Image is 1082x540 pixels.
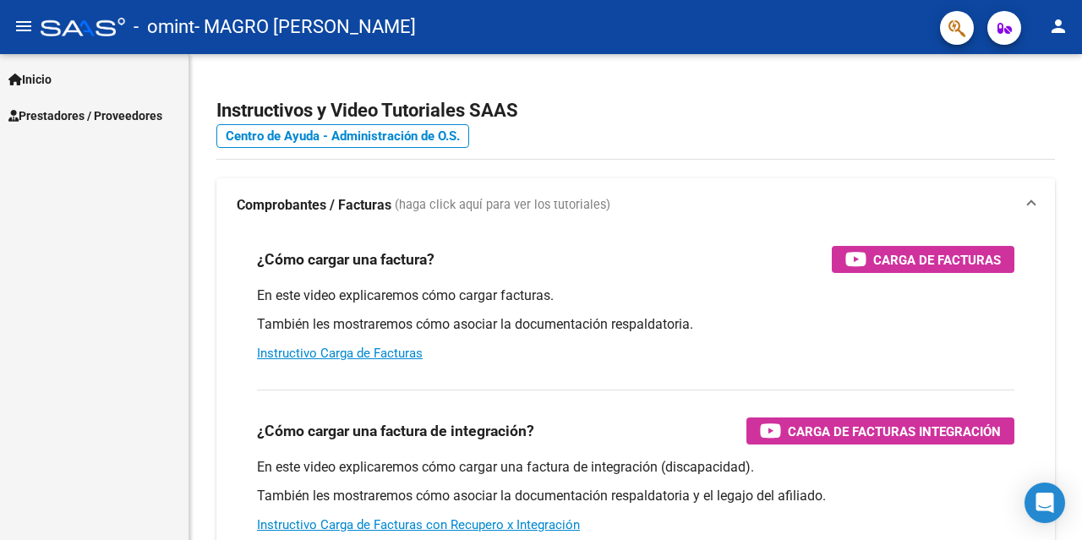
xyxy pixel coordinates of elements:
[216,178,1055,232] mat-expansion-panel-header: Comprobantes / Facturas (haga click aquí para ver los tutoriales)
[395,196,610,215] span: (haga click aquí para ver los tutoriales)
[8,106,162,125] span: Prestadores / Proveedores
[788,421,1001,442] span: Carga de Facturas Integración
[257,487,1014,505] p: También les mostraremos cómo asociar la documentación respaldatoria y el legajo del afiliado.
[14,16,34,36] mat-icon: menu
[216,95,1055,127] h2: Instructivos y Video Tutoriales SAAS
[746,417,1014,445] button: Carga de Facturas Integración
[257,286,1014,305] p: En este video explicaremos cómo cargar facturas.
[257,419,534,443] h3: ¿Cómo cargar una factura de integración?
[257,517,580,532] a: Instructivo Carga de Facturas con Recupero x Integración
[257,458,1014,477] p: En este video explicaremos cómo cargar una factura de integración (discapacidad).
[257,315,1014,334] p: También les mostraremos cómo asociar la documentación respaldatoria.
[194,8,416,46] span: - MAGRO [PERSON_NAME]
[832,246,1014,273] button: Carga de Facturas
[873,249,1001,270] span: Carga de Facturas
[257,346,423,361] a: Instructivo Carga de Facturas
[237,196,391,215] strong: Comprobantes / Facturas
[257,248,434,271] h3: ¿Cómo cargar una factura?
[1025,483,1065,523] div: Open Intercom Messenger
[8,70,52,89] span: Inicio
[216,124,469,148] a: Centro de Ayuda - Administración de O.S.
[1048,16,1068,36] mat-icon: person
[134,8,194,46] span: - omint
